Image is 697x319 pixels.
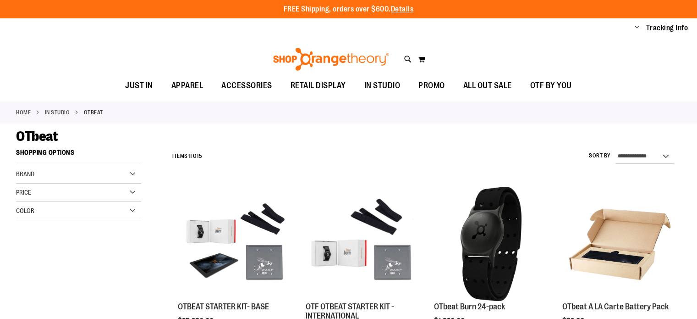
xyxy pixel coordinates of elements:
span: OTbeat [16,129,57,144]
span: ALL OUT SALE [463,75,512,96]
img: OTbeat Burn 24-pack [434,187,548,301]
a: Tracking Info [646,23,688,33]
img: OTBEAT STARTER KIT- BASE [178,187,292,301]
span: IN STUDIO [364,75,401,96]
strong: OTbeat [84,108,103,117]
label: Sort By [589,152,611,160]
span: 15 [197,153,202,159]
a: Home [16,108,31,117]
img: Shop Orangetheory [272,48,390,71]
a: OTbeat Burn 24-pack [434,187,548,302]
p: FREE Shipping, orders over $600. [284,4,414,15]
a: Product image for OTbeat A LA Carte Battery Pack [562,187,676,302]
span: RETAIL DISPLAY [291,75,346,96]
img: OTF OTBEAT STARTER KIT - INTERNATIONAL [306,187,420,301]
span: Price [16,189,31,196]
span: JUST IN [125,75,153,96]
a: Details [391,5,414,13]
a: OTBEAT STARTER KIT- BASE [178,187,292,302]
a: OTbeat Burn 24-pack [434,302,505,311]
a: OTBEAT STARTER KIT- BASE [178,302,269,311]
span: 1 [188,153,190,159]
h2: Items to [172,149,202,163]
span: ACCESSORIES [221,75,272,96]
span: Brand [16,170,34,178]
img: Product image for OTbeat A LA Carte Battery Pack [562,187,676,301]
a: IN STUDIO [45,108,70,117]
button: Account menu [635,23,639,33]
span: PROMO [418,75,445,96]
span: APPAREL [171,75,203,96]
span: OTF BY YOU [530,75,572,96]
a: OTF OTBEAT STARTER KIT - INTERNATIONAL [306,187,420,302]
span: Color [16,207,34,214]
strong: Shopping Options [16,145,141,165]
a: OTbeat A LA Carte Battery Pack [562,302,669,311]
